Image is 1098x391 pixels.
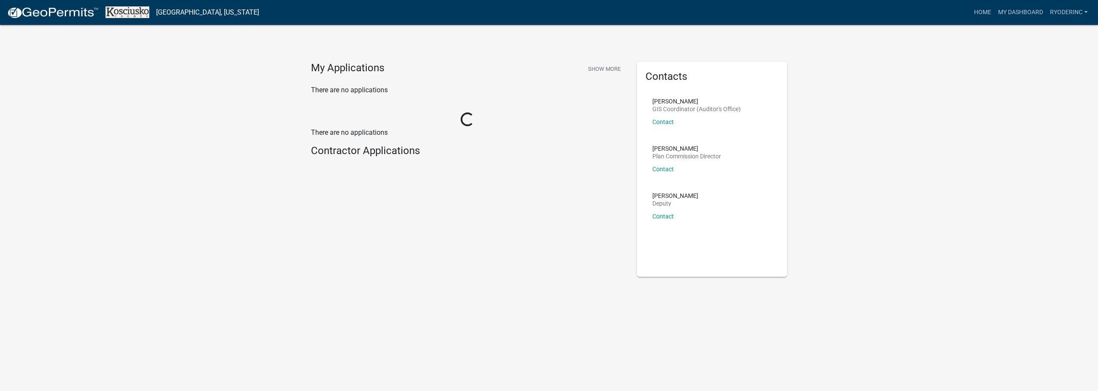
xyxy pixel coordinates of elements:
[1047,4,1091,21] a: ryoderinc
[971,4,995,21] a: Home
[995,4,1047,21] a: My Dashboard
[106,6,149,18] img: Kosciusko County, Indiana
[652,153,721,159] p: Plan Commission Director
[311,127,624,138] p: There are no applications
[652,145,721,152] p: [PERSON_NAME]
[652,98,741,104] p: [PERSON_NAME]
[585,62,624,76] button: Show More
[311,145,624,161] wm-workflow-list-section: Contractor Applications
[156,5,259,20] a: [GEOGRAPHIC_DATA], [US_STATE]
[652,200,698,206] p: Deputy
[311,62,384,75] h4: My Applications
[311,85,624,95] p: There are no applications
[646,70,778,83] h5: Contacts
[652,213,674,220] a: Contact
[652,193,698,199] p: [PERSON_NAME]
[652,166,674,173] a: Contact
[652,118,674,125] a: Contact
[311,145,624,157] h4: Contractor Applications
[652,106,741,112] p: GIS Coordinator (Auditor's Office)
